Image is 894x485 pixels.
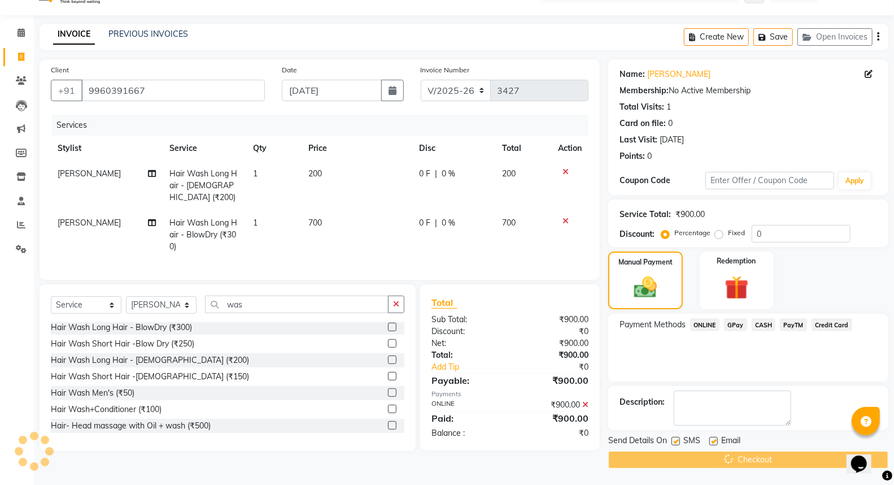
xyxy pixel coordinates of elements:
span: CASH [752,318,776,331]
span: Send Details On [608,435,667,449]
a: Add Tip [423,361,524,373]
span: 0 % [442,217,455,229]
a: PREVIOUS INVOICES [108,29,188,39]
span: Total [431,297,457,309]
label: Fixed [728,228,745,238]
div: Name: [620,68,645,80]
div: Points: [620,150,645,162]
th: Stylist [51,136,163,161]
button: Save [753,28,793,46]
div: Services [52,115,597,136]
span: Email [721,435,740,449]
div: Service Total: [620,209,671,220]
div: ONLINE [423,399,510,411]
span: Hair Wash Long Hair - BlowDry (₹300) [169,218,237,252]
span: 200 [502,168,516,179]
div: ₹0 [525,361,597,373]
label: Client [51,65,69,75]
div: Payments [431,389,588,399]
button: Open Invoices [797,28,873,46]
div: Hair Wash Short Hair -Blow Dry (₹250) [51,338,194,350]
div: Discount: [620,228,655,240]
div: ₹900.00 [510,412,597,425]
div: ₹900.00 [510,374,597,387]
div: ₹900.00 [510,337,597,349]
div: Last Visit: [620,134,657,146]
th: Service [163,136,246,161]
span: 0 % [442,168,455,180]
div: ₹0 [510,427,597,439]
div: Hair Wash Men's (₹50) [51,387,134,399]
div: Hair- Head massage with Oil + wash (₹500) [51,420,211,432]
span: 1 [253,218,258,228]
span: 0 F [419,168,430,180]
img: _cash.svg [627,274,664,301]
label: Manual Payment [618,257,673,267]
button: +91 [51,80,82,101]
img: _gift.svg [717,273,756,302]
div: Hair Wash Short Hair -[DEMOGRAPHIC_DATA] (₹150) [51,371,249,383]
div: Hair Wash+Conditioner (₹100) [51,404,162,415]
label: Percentage [674,228,710,238]
div: ₹900.00 [675,209,705,220]
div: ₹900.00 [510,399,597,411]
th: Disc [412,136,495,161]
label: Date [282,65,297,75]
th: Qty [246,136,302,161]
span: ONLINE [690,318,719,331]
span: SMS [683,435,700,449]
div: Payable: [423,374,510,387]
span: | [435,217,437,229]
span: 700 [308,218,322,228]
span: [PERSON_NAME] [58,168,121,179]
div: Net: [423,337,510,349]
input: Search by Name/Mobile/Email/Code [81,80,265,101]
div: 0 [647,150,652,162]
div: Total: [423,349,510,361]
th: Action [551,136,588,161]
div: ₹900.00 [510,314,597,326]
div: No Active Membership [620,85,877,97]
input: Enter Offer / Coupon Code [705,172,834,189]
span: 700 [502,218,516,228]
button: Create New [684,28,749,46]
div: Balance : [423,427,510,439]
div: Sub Total: [423,314,510,326]
div: [DATE] [660,134,684,146]
span: Payment Methods [620,319,686,331]
div: ₹900.00 [510,349,597,361]
th: Price [302,136,412,161]
a: [PERSON_NAME] [647,68,710,80]
input: Search or Scan [205,296,389,313]
div: Discount: [423,326,510,337]
div: ₹0 [510,326,597,337]
div: Paid: [423,412,510,425]
span: [PERSON_NAME] [58,218,121,228]
div: Total Visits: [620,101,664,113]
span: 200 [308,168,322,179]
div: Card on file: [620,118,666,129]
div: Coupon Code [620,175,705,187]
div: 0 [668,118,673,129]
span: | [435,168,437,180]
span: Hair Wash Long Hair - [DEMOGRAPHIC_DATA] (₹200) [169,168,237,202]
button: Apply [839,172,871,189]
div: Description: [620,396,665,408]
span: PayTM [780,318,807,331]
div: 1 [666,101,671,113]
iframe: chat widget [847,440,883,474]
label: Invoice Number [421,65,470,75]
th: Total [495,136,551,161]
div: Hair Wash Long Hair - BlowDry (₹300) [51,322,192,334]
label: Redemption [717,256,756,266]
div: Hair Wash Long Hair - [DEMOGRAPHIC_DATA] (₹200) [51,354,249,366]
span: GPay [724,318,747,331]
a: INVOICE [53,24,95,45]
span: 0 F [419,217,430,229]
div: Membership: [620,85,669,97]
span: Credit Card [812,318,852,331]
span: 1 [253,168,258,179]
